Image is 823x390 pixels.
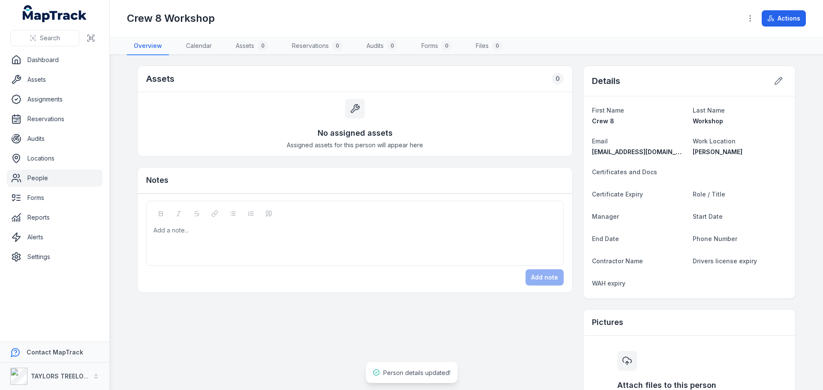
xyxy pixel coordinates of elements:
strong: Contact MapTrack [27,348,83,356]
h3: Notes [146,174,168,186]
a: Audits0 [360,37,404,55]
a: Audits [7,130,102,147]
div: 0 [442,41,452,51]
a: Alerts [7,229,102,246]
a: Assignments [7,91,102,108]
div: 0 [387,41,397,51]
span: Crew 8 [592,117,614,125]
a: Dashboard [7,51,102,68]
h2: Assets [146,73,174,85]
h1: Crew 8 Workshop [127,12,215,25]
span: End Date [592,235,619,242]
div: 0 [552,73,564,85]
a: Reservations0 [285,37,349,55]
span: Assigned assets for this person will appear here [287,141,423,149]
a: Settings [7,248,102,265]
a: People [7,170,102,187]
a: Overview [127,37,169,55]
strong: TAYLORS TREELOPPING [31,372,102,380]
button: Actions [762,10,806,27]
div: 0 [332,41,342,51]
span: Certificates and Docs [592,168,657,176]
span: Email [592,137,608,145]
span: Drivers license expiry [693,257,757,265]
span: Phone Number [693,235,737,242]
a: Reservations [7,110,102,128]
span: [EMAIL_ADDRESS][DOMAIN_NAME] [592,148,695,155]
a: Reports [7,209,102,226]
div: 0 [258,41,268,51]
span: [PERSON_NAME] [693,148,742,155]
button: Search [10,30,79,46]
span: Work Location [693,137,736,145]
span: Search [40,34,60,42]
span: Certificate Expiry [592,191,643,198]
span: Contractor Name [592,257,643,265]
span: Workshop [693,117,723,125]
a: Files0 [469,37,509,55]
span: Start Date [693,213,723,220]
a: Forms0 [415,37,459,55]
div: 0 [492,41,502,51]
a: Assets0 [229,37,275,55]
a: MapTrack [23,5,87,22]
span: WAH expiry [592,280,625,287]
span: Role / Title [693,191,725,198]
a: Forms [7,189,102,206]
span: First Name [592,107,624,114]
h2: Details [592,75,620,87]
h3: No assigned assets [318,127,393,139]
a: Calendar [179,37,219,55]
span: Person details updated! [383,369,451,376]
span: Last Name [693,107,725,114]
h3: Pictures [592,316,623,328]
a: Assets [7,71,102,88]
span: Manager [592,213,619,220]
a: Locations [7,150,102,167]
